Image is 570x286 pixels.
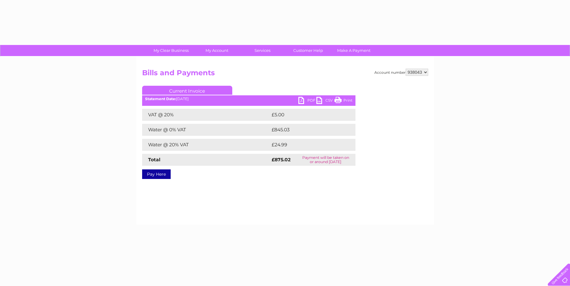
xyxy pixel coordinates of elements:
[283,45,333,56] a: Customer Help
[142,86,232,95] a: Current Invoice
[316,97,334,106] a: CSV
[298,97,316,106] a: PDF
[270,109,342,121] td: £5.00
[146,45,196,56] a: My Clear Business
[142,109,270,121] td: VAT @ 20%
[270,124,345,136] td: £845.03
[296,154,355,166] td: Payment will be taken on or around [DATE]
[142,69,428,80] h2: Bills and Payments
[145,97,176,101] b: Statement Date:
[270,139,344,151] td: £24.99
[148,157,160,162] strong: Total
[142,124,270,136] td: Water @ 0% VAT
[142,97,355,101] div: [DATE]
[334,97,352,106] a: Print
[238,45,287,56] a: Services
[272,157,291,162] strong: £875.02
[142,169,171,179] a: Pay Here
[192,45,242,56] a: My Account
[329,45,379,56] a: Make A Payment
[142,139,270,151] td: Water @ 20% VAT
[374,69,428,76] div: Account number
